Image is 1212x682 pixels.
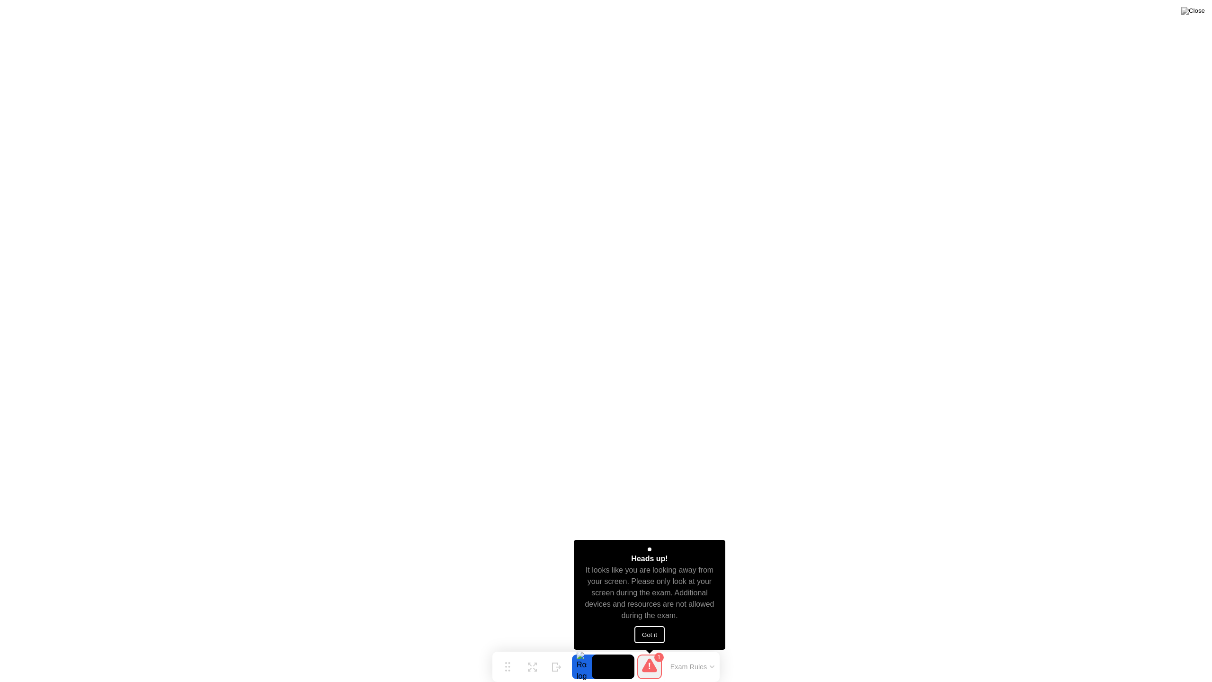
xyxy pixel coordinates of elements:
button: Got it [634,626,665,643]
button: Exam Rules [668,663,718,671]
div: Heads up! [631,553,668,565]
div: 1 [654,653,664,662]
div: It looks like you are looking away from your screen. Please only look at your screen during the e... [582,565,717,621]
img: Close [1181,7,1205,15]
